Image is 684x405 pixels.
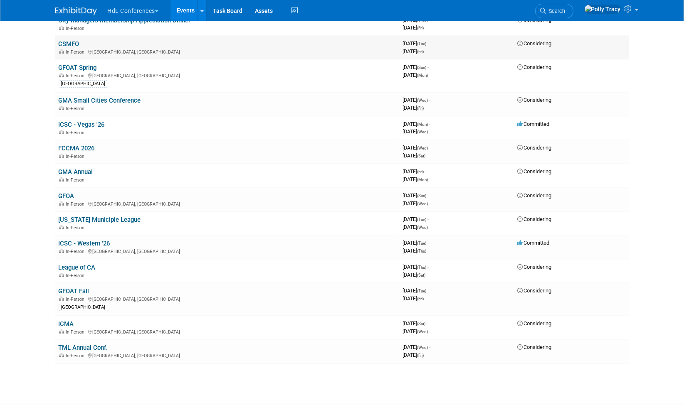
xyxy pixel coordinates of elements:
span: [DATE] [403,152,426,159]
a: GMA Small Cities Conference [59,97,141,104]
span: [DATE] [403,48,424,54]
span: In-Person [66,106,87,111]
img: Polly Tracy [584,5,621,14]
a: TML Annual Conf. [59,344,108,351]
span: [DATE] [403,200,428,206]
span: (Wed) [417,18,428,22]
a: CSMFO [59,40,79,48]
div: [GEOGRAPHIC_DATA] [59,304,108,311]
span: - [428,216,429,222]
span: (Sat) [417,322,426,326]
div: [GEOGRAPHIC_DATA], [GEOGRAPHIC_DATA] [59,200,396,207]
span: - [428,240,429,246]
span: - [425,168,427,174]
span: [DATE] [403,25,424,31]
span: [DATE] [403,320,428,326]
span: In-Person [66,297,87,302]
span: (Tue) [417,241,427,245]
span: (Fri) [417,49,424,54]
span: [DATE] [403,105,424,111]
span: [DATE] [403,40,429,47]
span: (Fri) [417,26,424,30]
div: [GEOGRAPHIC_DATA] [59,80,108,88]
span: In-Person [66,130,87,135]
a: ICMA [59,320,74,328]
span: (Tue) [417,42,427,46]
span: Considering [518,168,552,174]
span: - [428,287,429,294]
span: Search [546,8,565,14]
img: In-Person Event [59,249,64,253]
span: (Wed) [417,201,428,206]
span: Considering [518,40,552,47]
span: In-Person [66,249,87,254]
span: (Sat) [417,154,426,158]
span: Considering [518,216,552,222]
span: (Wed) [417,98,428,103]
span: (Wed) [417,329,428,334]
img: In-Person Event [59,353,64,357]
a: GMA Annual [59,168,93,176]
div: [GEOGRAPHIC_DATA], [GEOGRAPHIC_DATA] [59,72,396,79]
span: In-Person [66,225,87,231]
a: GFOA [59,192,74,200]
span: (Fri) [417,297,424,301]
span: (Sun) [417,65,427,70]
span: (Sun) [417,194,427,198]
span: - [428,192,429,199]
a: Search [535,4,573,18]
img: In-Person Event [59,273,64,277]
span: Considering [518,192,552,199]
span: (Wed) [417,225,428,230]
span: [DATE] [403,240,429,246]
span: Committed [518,121,550,127]
span: [DATE] [403,128,428,135]
span: In-Person [66,273,87,278]
span: Considering [518,145,552,151]
span: Committed [518,240,550,246]
div: [GEOGRAPHIC_DATA], [GEOGRAPHIC_DATA] [59,352,396,358]
span: (Fri) [417,106,424,110]
span: In-Person [66,49,87,55]
span: [DATE] [403,264,429,270]
span: Considering [518,97,552,103]
span: In-Person [66,201,87,207]
span: - [430,121,431,127]
a: GFOAT Spring [59,64,97,71]
span: [DATE] [403,64,429,70]
img: In-Person Event [59,26,64,30]
span: - [430,17,431,23]
img: In-Person Event [59,201,64,206]
a: [US_STATE] Municiple League [59,216,141,223]
span: [DATE] [403,248,427,254]
span: [DATE] [403,168,427,174]
img: In-Person Event [59,177,64,182]
div: [GEOGRAPHIC_DATA], [GEOGRAPHIC_DATA] [59,328,396,335]
span: (Sat) [417,273,426,277]
span: (Mon) [417,73,428,78]
span: [DATE] [403,272,426,278]
a: City Managers Membership Appreciation Dinner [59,17,191,24]
span: [DATE] [403,121,431,127]
span: - [430,97,431,103]
span: (Mon) [417,122,428,127]
span: In-Person [66,73,87,79]
img: In-Person Event [59,297,64,301]
span: [DATE] [403,344,431,350]
span: (Fri) [417,169,424,174]
span: Considering [518,17,552,23]
span: In-Person [66,26,87,31]
img: In-Person Event [59,130,64,134]
img: In-Person Event [59,329,64,334]
img: ExhibitDay [55,7,97,15]
span: [DATE] [403,328,428,334]
span: Considering [518,64,552,70]
span: Considering [518,320,552,326]
a: ICSC - Vegas '26 [59,121,105,128]
span: In-Person [66,154,87,159]
img: In-Person Event [59,154,64,158]
span: (Thu) [417,249,427,253]
div: [GEOGRAPHIC_DATA], [GEOGRAPHIC_DATA] [59,248,396,254]
span: (Tue) [417,289,427,293]
span: (Mon) [417,177,428,182]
